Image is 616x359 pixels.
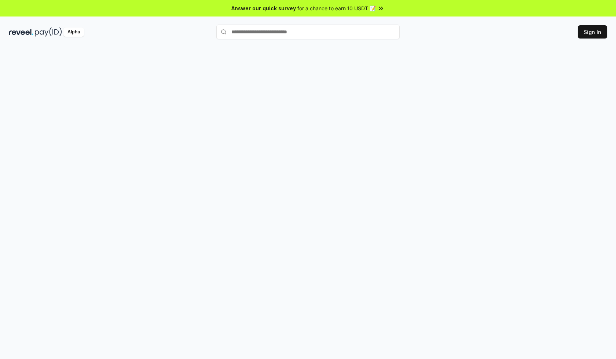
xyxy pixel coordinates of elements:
[231,4,296,12] span: Answer our quick survey
[297,4,376,12] span: for a chance to earn 10 USDT 📝
[578,25,607,39] button: Sign In
[63,28,84,37] div: Alpha
[35,28,62,37] img: pay_id
[9,28,33,37] img: reveel_dark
